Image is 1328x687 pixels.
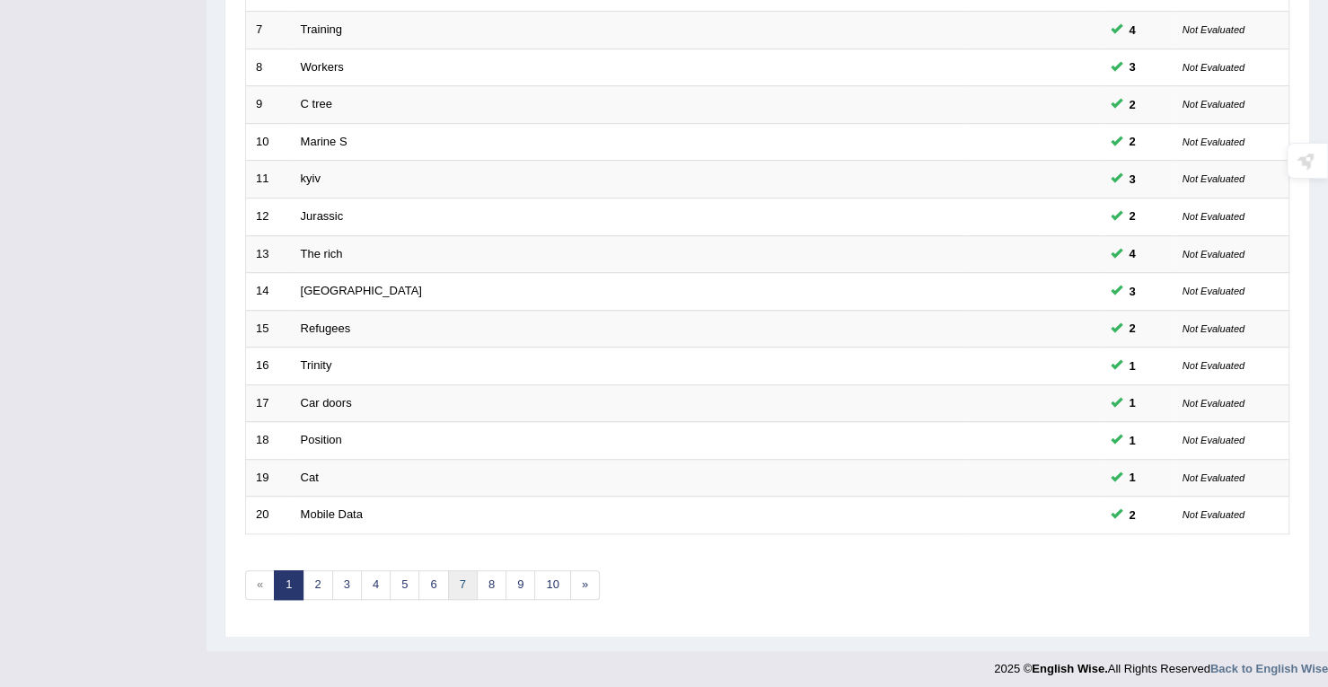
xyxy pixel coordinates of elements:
[246,459,291,497] td: 19
[301,507,363,521] a: Mobile Data
[1032,662,1107,675] strong: English Wise.
[390,570,419,600] a: 5
[1183,286,1244,296] small: Not Evaluated
[246,497,291,534] td: 20
[1122,244,1143,263] span: You can still take this question
[246,422,291,460] td: 18
[246,12,291,49] td: 7
[1122,282,1143,301] span: You can still take this question
[246,235,291,273] td: 13
[1183,323,1244,334] small: Not Evaluated
[506,570,535,600] a: 9
[245,570,275,600] span: «
[301,358,332,372] a: Trinity
[418,570,448,600] a: 6
[994,651,1328,677] div: 2025 © All Rights Reserved
[1183,99,1244,110] small: Not Evaluated
[246,86,291,124] td: 9
[246,310,291,348] td: 15
[477,570,506,600] a: 8
[301,321,351,335] a: Refugees
[1122,431,1143,450] span: You can still take this question
[1183,360,1244,371] small: Not Evaluated
[246,123,291,161] td: 10
[1122,57,1143,76] span: You can still take this question
[246,273,291,311] td: 14
[1183,472,1244,483] small: Not Evaluated
[1122,468,1143,487] span: You can still take this question
[301,471,319,484] a: Cat
[1122,319,1143,338] span: You can still take this question
[1122,21,1143,40] span: You can still take this question
[301,172,321,185] a: kyiv
[246,384,291,422] td: 17
[1183,62,1244,73] small: Not Evaluated
[1122,357,1143,375] span: You can still take this question
[1122,393,1143,412] span: You can still take this question
[1183,435,1244,445] small: Not Evaluated
[1122,170,1143,189] span: You can still take this question
[1183,398,1244,409] small: Not Evaluated
[1183,509,1244,520] small: Not Evaluated
[246,198,291,235] td: 12
[301,209,344,223] a: Jurassic
[332,570,362,600] a: 3
[1183,211,1244,222] small: Not Evaluated
[303,570,332,600] a: 2
[1183,137,1244,147] small: Not Evaluated
[361,570,391,600] a: 4
[301,247,343,260] a: The rich
[301,396,352,410] a: Car doors
[1183,173,1244,184] small: Not Evaluated
[274,570,303,600] a: 1
[1122,506,1143,524] span: You can still take this question
[301,60,344,74] a: Workers
[246,48,291,86] td: 8
[534,570,570,600] a: 10
[570,570,600,600] a: »
[301,135,347,148] a: Marine S
[301,97,332,110] a: C tree
[246,161,291,198] td: 11
[246,348,291,385] td: 16
[1122,95,1143,114] span: You can still take this question
[1122,207,1143,225] span: You can still take this question
[448,570,478,600] a: 7
[1210,662,1328,675] a: Back to English Wise
[1183,249,1244,260] small: Not Evaluated
[1122,132,1143,151] span: You can still take this question
[1183,24,1244,35] small: Not Evaluated
[301,284,422,297] a: [GEOGRAPHIC_DATA]
[301,433,342,446] a: Position
[301,22,342,36] a: Training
